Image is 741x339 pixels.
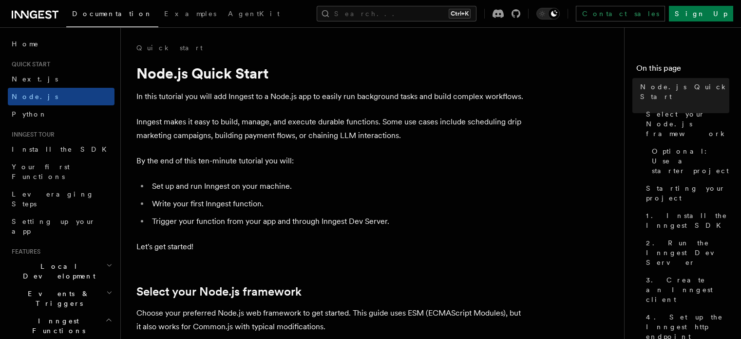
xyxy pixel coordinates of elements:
[669,6,733,21] a: Sign Up
[136,43,203,53] a: Quick start
[8,289,106,308] span: Events & Triggers
[136,90,526,103] p: In this tutorial you will add Inngest to a Node.js app to easily run background tasks and build c...
[158,3,222,26] a: Examples
[12,145,113,153] span: Install the SDK
[536,8,560,20] button: Toggle dark mode
[12,190,94,208] span: Leveraging Steps
[8,131,55,139] span: Inngest tour
[8,140,114,158] a: Install the SDK
[8,285,114,312] button: Events & Triggers
[642,105,729,142] a: Select your Node.js framework
[636,62,729,78] h4: On this page
[222,3,285,26] a: AgentKit
[12,75,58,83] span: Next.js
[12,110,47,118] span: Python
[449,9,471,19] kbd: Ctrl+K
[12,218,95,235] span: Setting up your app
[8,70,114,88] a: Next.js
[636,78,729,105] a: Node.js Quick Start
[12,39,39,49] span: Home
[317,6,476,21] button: Search...Ctrl+K
[8,88,114,105] a: Node.js
[228,10,280,18] span: AgentKit
[136,64,526,82] h1: Node.js Quick Start
[646,183,729,203] span: Starting your project
[72,10,152,18] span: Documentation
[164,10,216,18] span: Examples
[8,105,114,123] a: Python
[12,93,58,100] span: Node.js
[8,258,114,285] button: Local Development
[8,60,50,68] span: Quick start
[136,306,526,334] p: Choose your preferred Node.js web framework to get started. This guide uses ESM (ECMAScript Modul...
[8,158,114,185] a: Your first Functions
[642,271,729,308] a: 3. Create an Inngest client
[8,213,114,240] a: Setting up your app
[646,275,729,304] span: 3. Create an Inngest client
[136,285,302,299] a: Select your Node.js framework
[648,142,729,179] a: Optional: Use a starter project
[646,238,729,267] span: 2. Run the Inngest Dev Server
[642,234,729,271] a: 2. Run the Inngest Dev Server
[136,154,526,168] p: By the end of this ten-minute tutorial you will:
[652,146,729,176] span: Optional: Use a starter project
[8,35,114,53] a: Home
[149,179,526,193] li: Set up and run Inngest on your machine.
[8,248,40,256] span: Features
[576,6,665,21] a: Contact sales
[12,163,70,180] span: Your first Functions
[640,82,729,101] span: Node.js Quick Start
[149,215,526,228] li: Trigger your function from your app and through Inngest Dev Server.
[8,185,114,213] a: Leveraging Steps
[136,115,526,142] p: Inngest makes it easy to build, manage, and execute durable functions. Some use cases include sch...
[642,207,729,234] a: 1. Install the Inngest SDK
[136,240,526,254] p: Let's get started!
[646,109,729,139] span: Select your Node.js framework
[8,261,106,281] span: Local Development
[149,197,526,211] li: Write your first Inngest function.
[642,179,729,207] a: Starting your project
[66,3,158,27] a: Documentation
[8,316,105,336] span: Inngest Functions
[646,211,729,230] span: 1. Install the Inngest SDK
